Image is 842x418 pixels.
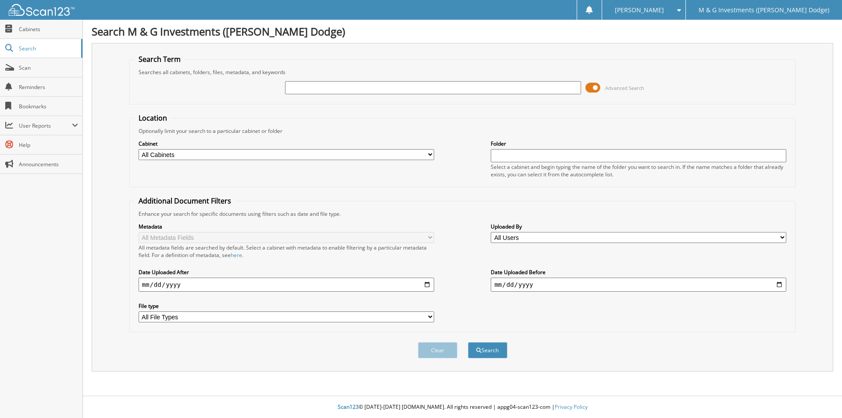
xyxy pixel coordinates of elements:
span: Advanced Search [605,85,644,91]
legend: Search Term [134,54,185,64]
div: All metadata fields are searched by default. Select a cabinet with metadata to enable filtering b... [139,244,434,259]
img: scan123-logo-white.svg [9,4,75,16]
input: start [139,278,434,292]
span: Scan [19,64,78,71]
div: Enhance your search for specific documents using filters such as date and file type. [134,210,791,218]
label: Folder [491,140,786,147]
div: Searches all cabinets, folders, files, metadata, and keywords [134,68,791,76]
legend: Location [134,113,171,123]
label: Cabinet [139,140,434,147]
span: M & G Investments ([PERSON_NAME] Dodge) [699,7,829,13]
a: Privacy Policy [555,403,588,411]
span: Help [19,141,78,149]
div: Optionally limit your search to a particular cabinet or folder [134,127,791,135]
span: [PERSON_NAME] [615,7,664,13]
h1: Search M & G Investments ([PERSON_NAME] Dodge) [92,24,833,39]
span: User Reports [19,122,72,129]
label: Uploaded By [491,223,786,230]
label: Date Uploaded After [139,268,434,276]
span: Scan123 [338,403,359,411]
div: Select a cabinet and begin typing the name of the folder you want to search in. If the name match... [491,163,786,178]
input: end [491,278,786,292]
label: Date Uploaded Before [491,268,786,276]
span: Reminders [19,83,78,91]
label: Metadata [139,223,434,230]
label: File type [139,302,434,310]
span: Bookmarks [19,103,78,110]
a: here [231,251,242,259]
button: Clear [418,342,457,358]
span: Cabinets [19,25,78,33]
span: Announcements [19,161,78,168]
span: Search [19,45,77,52]
button: Search [468,342,507,358]
div: © [DATE]-[DATE] [DOMAIN_NAME]. All rights reserved | appg04-scan123-com | [83,397,842,418]
legend: Additional Document Filters [134,196,235,206]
